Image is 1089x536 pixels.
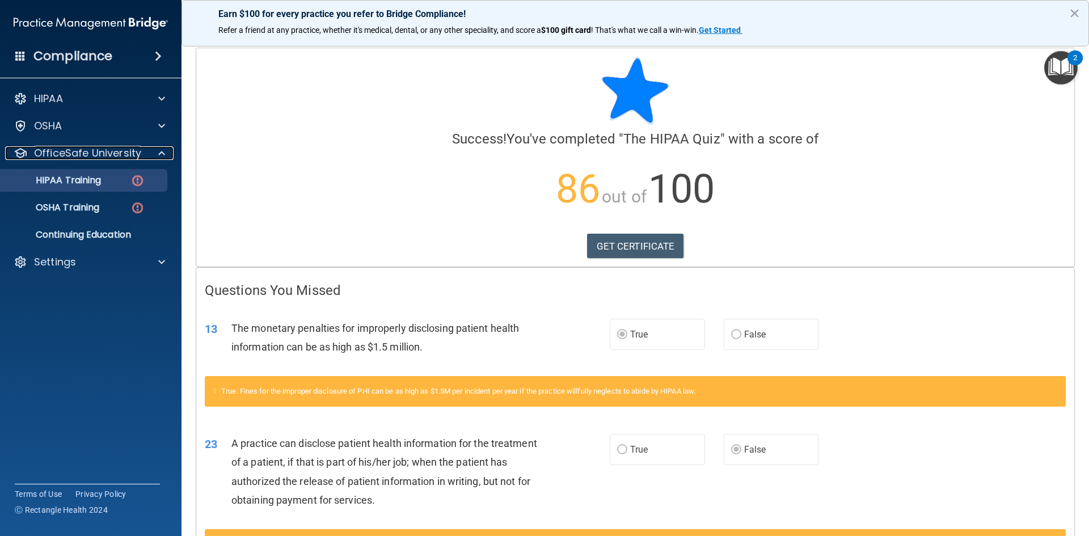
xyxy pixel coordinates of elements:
[731,331,741,339] input: False
[541,26,591,35] strong: $100 gift card
[218,9,1052,19] p: Earn $100 for every practice you refer to Bridge Compliance!
[648,166,715,212] span: 100
[34,255,76,269] p: Settings
[699,26,741,35] strong: Get Started
[731,446,741,454] input: False
[34,119,62,133] p: OSHA
[623,131,720,147] span: The HIPAA Quiz
[14,12,168,35] img: PMB logo
[591,26,699,35] span: ! That's what we call a win-win.
[231,437,537,506] span: A practice can disclose patient health information for the treatment of a patient, if that is par...
[630,444,648,455] span: True
[1044,51,1078,85] button: Open Resource Center, 2 new notifications
[617,331,627,339] input: True
[1073,58,1077,73] div: 2
[7,175,101,186] p: HIPAA Training
[630,329,648,340] span: True
[205,132,1066,146] h4: You've completed " " with a score of
[587,234,684,259] a: GET CERTIFICATE
[33,48,112,64] h4: Compliance
[34,92,63,105] p: HIPAA
[130,201,145,215] img: danger-circle.6113f641.png
[699,26,742,35] a: Get Started
[15,488,62,500] a: Terms of Use
[205,283,1066,298] h4: Questions You Missed
[205,322,217,336] span: 13
[221,387,695,395] span: True. Fines for the improper disclosure of PHI can be as high as $1.5M per incident per year if t...
[14,146,165,160] a: OfficeSafe University
[34,146,141,160] p: OfficeSafe University
[1069,4,1080,22] button: Close
[556,166,600,212] span: 86
[14,92,165,105] a: HIPAA
[7,229,162,240] p: Continuing Education
[602,187,647,206] span: out of
[75,488,126,500] a: Privacy Policy
[7,202,99,213] p: OSHA Training
[205,437,217,451] span: 23
[231,322,519,353] span: The monetary penalties for improperly disclosing patient health information can be as high as $1....
[617,446,627,454] input: True
[14,255,165,269] a: Settings
[744,329,766,340] span: False
[14,119,165,133] a: OSHA
[744,444,766,455] span: False
[452,131,507,147] span: Success!
[15,504,108,516] span: Ⓒ Rectangle Health 2024
[601,57,669,125] img: blue-star-rounded.9d042014.png
[130,174,145,188] img: danger-circle.6113f641.png
[218,26,541,35] span: Refer a friend at any practice, whether it's medical, dental, or any other speciality, and score a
